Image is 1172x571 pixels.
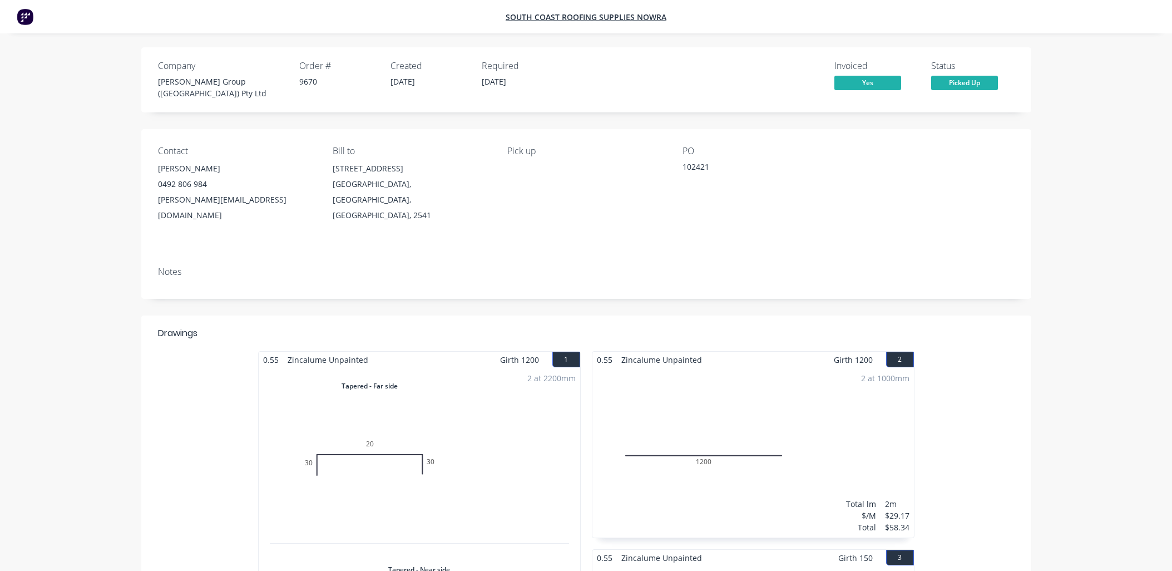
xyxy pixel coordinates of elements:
div: 012002 at 1000mmTotal lm$/MTotal2m$29.17$58.34 [592,368,914,538]
div: [PERSON_NAME][EMAIL_ADDRESS][DOMAIN_NAME] [158,192,315,223]
div: Status [931,61,1015,71]
span: [DATE] [390,76,415,87]
div: [PERSON_NAME] Group ([GEOGRAPHIC_DATA]) Pty Ltd [158,76,286,99]
div: Contact [158,146,315,156]
span: [DATE] [482,76,506,87]
span: Girth 1200 [500,352,539,368]
span: Yes [834,76,901,90]
div: Required [482,61,560,71]
button: 1 [552,352,580,367]
span: Picked Up [931,76,998,90]
div: [PERSON_NAME] [158,161,315,176]
div: $/M [846,510,876,521]
div: Notes [158,267,1015,277]
span: 0.55 [592,352,617,368]
span: Zincalume Unpainted [617,550,706,566]
div: Pick up [507,146,664,156]
div: Drawings [158,327,197,340]
div: 2m [885,498,909,510]
div: Order # [299,61,377,71]
div: Total [846,521,876,533]
div: 0492 806 984 [158,176,315,192]
div: Created [390,61,468,71]
div: Company [158,61,286,71]
div: PO [683,146,839,156]
div: $58.34 [885,521,909,533]
div: Bill to [333,146,489,156]
div: [GEOGRAPHIC_DATA], [GEOGRAPHIC_DATA], [GEOGRAPHIC_DATA], 2541 [333,176,489,223]
button: 2 [886,352,914,367]
span: Girth 150 [838,550,873,566]
span: 0.55 [592,550,617,566]
span: Zincalume Unpainted [283,352,373,368]
img: Factory [17,8,33,25]
div: Total lm [846,498,876,510]
span: Zincalume Unpainted [617,352,706,368]
span: Girth 1200 [834,352,873,368]
div: 102421 [683,161,822,176]
div: 9670 [299,76,377,87]
div: [STREET_ADDRESS] [333,161,489,176]
div: [STREET_ADDRESS][GEOGRAPHIC_DATA], [GEOGRAPHIC_DATA], [GEOGRAPHIC_DATA], 2541 [333,161,489,223]
span: 0.55 [259,352,283,368]
div: 2 at 2200mm [527,372,576,384]
div: Invoiced [834,61,918,71]
div: $29.17 [885,510,909,521]
div: 2 at 1000mm [861,372,909,384]
div: [PERSON_NAME]0492 806 984[PERSON_NAME][EMAIL_ADDRESS][DOMAIN_NAME] [158,161,315,223]
button: 3 [886,550,914,565]
a: South Coast Roofing Supplies Nowra [506,12,666,22]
